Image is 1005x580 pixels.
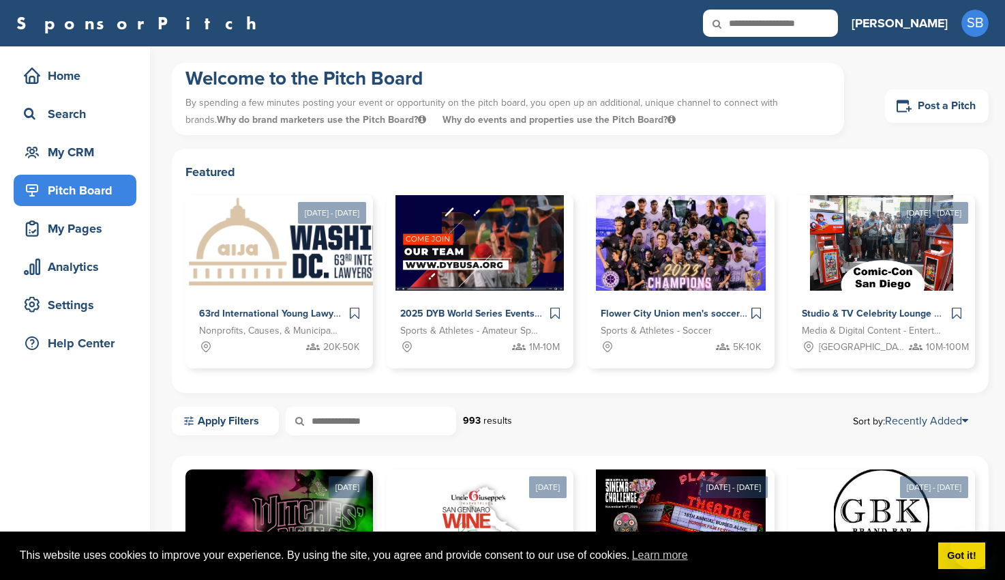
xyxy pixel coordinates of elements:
[14,213,136,244] a: My Pages
[900,476,968,498] div: [DATE] - [DATE]
[596,195,766,291] img: Sponsorpitch &
[14,328,136,359] a: Help Center
[900,202,968,224] div: [DATE] - [DATE]
[529,340,560,355] span: 1M-10M
[185,91,830,132] p: By spending a few minutes posting your event or opportunity on the pitch board, you open up an ad...
[20,178,136,203] div: Pitch Board
[395,195,564,291] img: Sponsorpitch &
[885,89,989,123] a: Post a Pitch
[14,60,136,91] a: Home
[20,102,136,126] div: Search
[802,323,942,338] span: Media & Digital Content - Entertainment
[14,136,136,168] a: My CRM
[885,414,968,428] a: Recently Added
[323,340,359,355] span: 20K-50K
[463,415,481,426] strong: 993
[961,10,989,37] span: SB
[14,175,136,206] a: Pitch Board
[788,173,976,368] a: [DATE] - [DATE] Sponsorpitch & Studio & TV Celebrity Lounge @ Comic-Con [GEOGRAPHIC_DATA]. Over 3...
[185,173,373,368] a: [DATE] - [DATE] Sponsorpitch & 63rd International Young Lawyers' Congress Nonprofits, Causes, & M...
[400,323,540,338] span: Sports & Athletes - Amateur Sports Leagues
[596,469,766,565] img: Sponsorpitch &
[630,545,690,566] a: learn more about cookies
[185,469,436,565] img: Sponsorpitch &
[810,195,953,291] img: Sponsorpitch &
[20,545,927,566] span: This website uses cookies to improve your experience. By using the site, you agree and provide co...
[852,8,948,38] a: [PERSON_NAME]
[950,525,994,569] iframe: Button to launch messaging window
[601,323,712,338] span: Sports & Athletes - Soccer
[483,415,512,426] span: results
[426,469,533,565] img: Sponsorpitch &
[14,98,136,130] a: Search
[20,255,136,279] div: Analytics
[852,14,948,33] h3: [PERSON_NAME]
[329,476,366,498] div: [DATE]
[20,140,136,164] div: My CRM
[199,323,339,338] span: Nonprofits, Causes, & Municipalities - Professional Development
[587,195,775,368] a: Sponsorpitch & Flower City Union men's soccer & Flower City 1872 women's soccer Sports & Athletes...
[601,308,898,319] span: Flower City Union men's soccer & Flower City 1872 women's soccer
[387,195,574,368] a: Sponsorpitch & 2025 DYB World Series Events Sports & Athletes - Amateur Sports Leagues 1M-10M
[20,63,136,88] div: Home
[819,340,905,355] span: [GEOGRAPHIC_DATA], [GEOGRAPHIC_DATA]
[185,162,975,182] h2: Featured
[529,476,567,498] div: [DATE]
[20,331,136,356] div: Help Center
[298,202,366,224] div: [DATE] - [DATE]
[20,216,136,241] div: My Pages
[185,195,456,291] img: Sponsorpitch &
[20,293,136,317] div: Settings
[700,476,768,498] div: [DATE] - [DATE]
[733,340,761,355] span: 5K-10K
[938,542,985,570] a: dismiss cookie message
[442,114,676,126] span: Why do events and properties use the Pitch Board?
[199,308,393,319] span: 63rd International Young Lawyers' Congress
[926,340,969,355] span: 10M-100M
[400,308,535,319] span: 2025 DYB World Series Events
[185,66,830,91] h1: Welcome to the Pitch Board
[172,407,279,435] a: Apply Filters
[14,251,136,282] a: Analytics
[834,469,929,565] img: Sponsorpitch &
[853,416,968,426] span: Sort by:
[217,114,429,126] span: Why do brand marketers use the Pitch Board?
[14,289,136,321] a: Settings
[16,14,265,32] a: SponsorPitch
